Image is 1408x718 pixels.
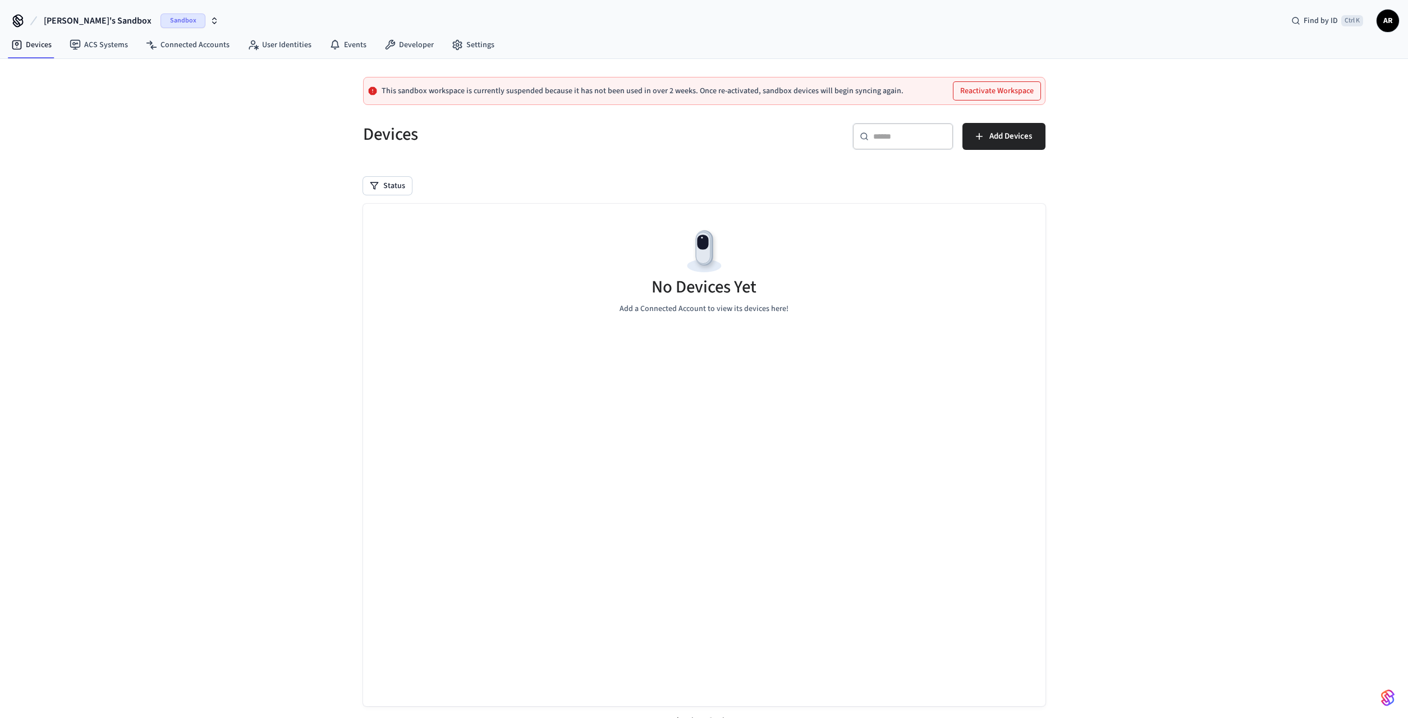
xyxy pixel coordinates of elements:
[160,13,205,28] span: Sandbox
[1381,689,1395,707] img: SeamLogoGradient.69752ec5.svg
[443,35,503,55] a: Settings
[1377,10,1399,32] button: AR
[61,35,137,55] a: ACS Systems
[320,35,375,55] a: Events
[962,123,1045,150] button: Add Devices
[679,226,730,277] img: Devices Empty State
[1304,15,1338,26] span: Find by ID
[989,129,1032,144] span: Add Devices
[382,86,903,95] p: This sandbox workspace is currently suspended because it has not been used in over 2 weeks. Once ...
[1282,11,1372,31] div: Find by IDCtrl K
[953,82,1040,100] button: Reactivate Workspace
[363,177,412,195] button: Status
[363,123,698,146] h5: Devices
[44,14,152,28] span: [PERSON_NAME]'s Sandbox
[239,35,320,55] a: User Identities
[375,35,443,55] a: Developer
[2,35,61,55] a: Devices
[1378,11,1398,31] span: AR
[652,276,756,299] h5: No Devices Yet
[620,303,788,315] p: Add a Connected Account to view its devices here!
[137,35,239,55] a: Connected Accounts
[1341,15,1363,26] span: Ctrl K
